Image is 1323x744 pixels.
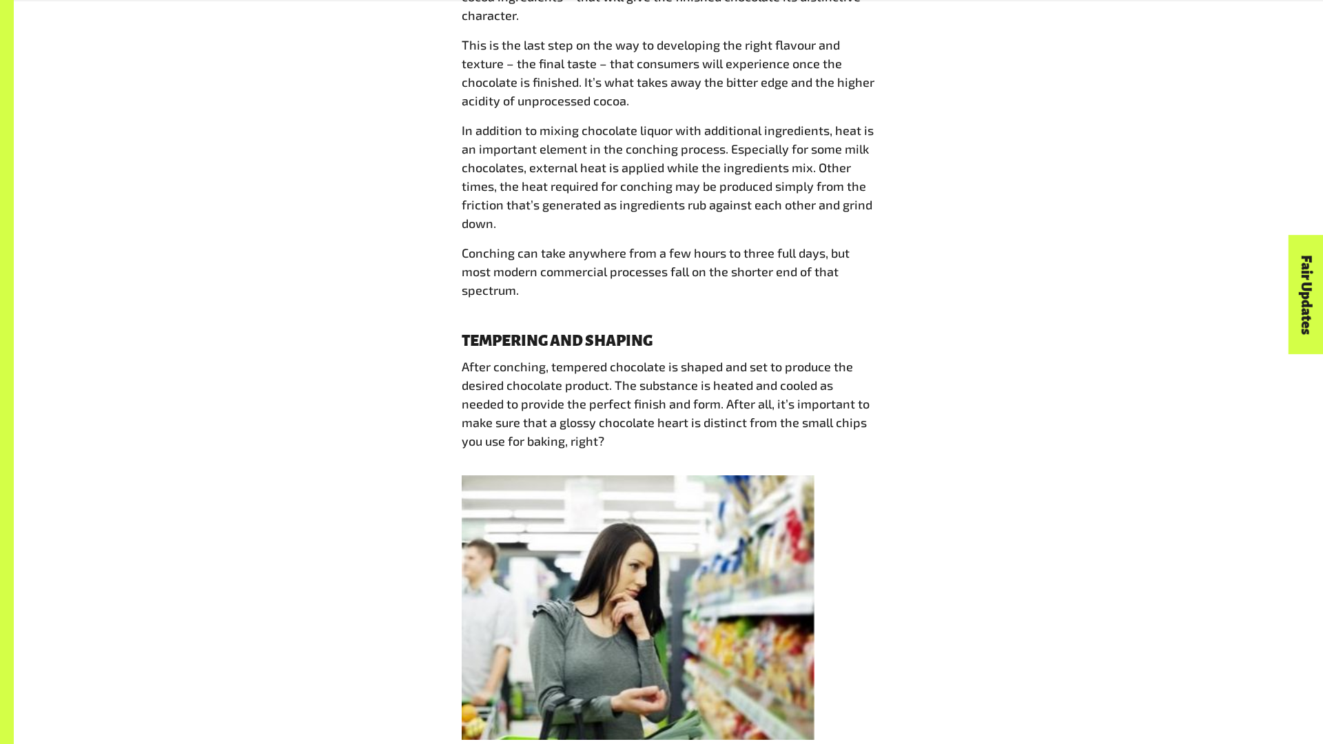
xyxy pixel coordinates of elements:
[462,359,870,448] span: After conching, tempered chocolate is shaped and set to produce the desired chocolate product. Th...
[462,123,874,231] span: In addition to mixing chocolate liquor with additional ingredients, heat is an important element ...
[462,37,874,108] span: This is the last step on the way to developing the right flavour and texture – the final taste – ...
[462,245,850,298] span: Conching can take anywhere from a few hours to three full days, but most modern commercial proces...
[462,475,814,740] img: Consumer looking at supermarket shelves
[462,333,875,349] h4: Tempering and shaping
